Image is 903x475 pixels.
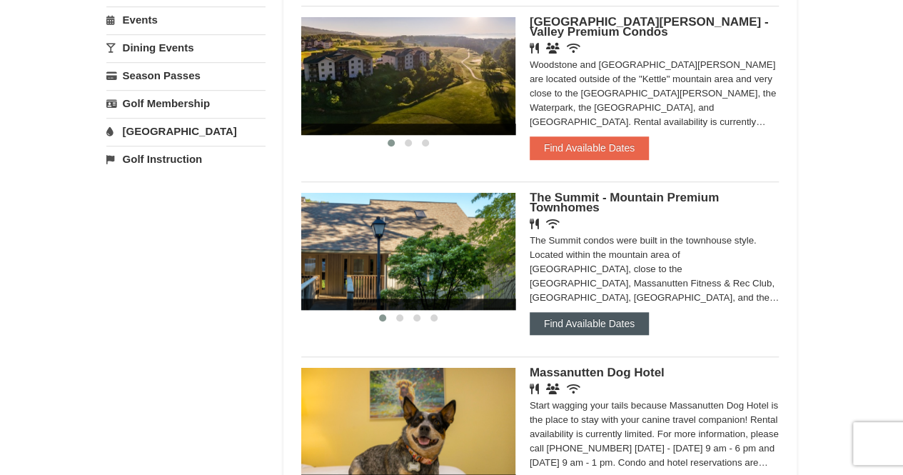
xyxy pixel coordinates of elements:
a: Season Passes [106,62,266,89]
span: [GEOGRAPHIC_DATA][PERSON_NAME] - Valley Premium Condos [530,15,769,39]
i: Restaurant [530,219,539,229]
i: Banquet Facilities [546,43,560,54]
span: Massanutten Dog Hotel [530,366,665,379]
button: Find Available Dates [530,312,649,335]
i: Restaurant [530,43,539,54]
i: Wireless Internet (free) [567,43,580,54]
i: Wireless Internet (free) [567,384,580,394]
a: Events [106,6,266,33]
div: Woodstone and [GEOGRAPHIC_DATA][PERSON_NAME] are located outside of the "Kettle" mountain area an... [530,58,780,129]
a: Dining Events [106,34,266,61]
i: Wireless Internet (free) [546,219,560,229]
a: [GEOGRAPHIC_DATA] [106,118,266,144]
i: Restaurant [530,384,539,394]
span: The Summit - Mountain Premium Townhomes [530,191,719,214]
div: Start wagging your tails because Massanutten Dog Hotel is the place to stay with your canine trav... [530,399,780,470]
a: Golf Instruction [106,146,266,172]
button: Find Available Dates [530,136,649,159]
i: Banquet Facilities [546,384,560,394]
div: The Summit condos were built in the townhouse style. Located within the mountain area of [GEOGRAP... [530,234,780,305]
a: Golf Membership [106,90,266,116]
